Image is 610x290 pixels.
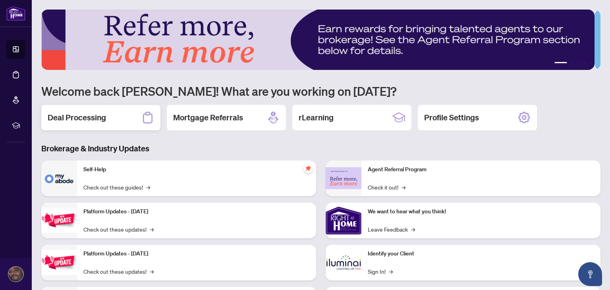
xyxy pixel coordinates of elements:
img: logo [6,6,25,21]
h3: Brokerage & Industry Updates [41,143,600,154]
button: 2 [570,62,573,65]
h2: Profile Settings [424,112,479,123]
p: Platform Updates - [DATE] [83,207,310,216]
span: → [150,225,154,234]
a: Check out these updates!→ [83,267,154,276]
p: Identify your Client [368,249,594,258]
img: Self-Help [41,160,77,196]
button: Open asap [578,262,602,286]
a: Leave Feedback→ [368,225,415,234]
h2: Deal Processing [48,112,106,123]
span: pushpin [303,164,313,173]
img: We want to hear what you think! [326,203,361,238]
h2: rLearning [299,112,334,123]
img: Identify your Client [326,245,361,280]
a: Check out these updates!→ [83,225,154,234]
button: 5 [589,62,593,65]
a: Sign In!→ [368,267,393,276]
p: Platform Updates - [DATE] [83,249,310,258]
h2: Mortgage Referrals [173,112,243,123]
img: Agent Referral Program [326,167,361,189]
img: Slide 0 [41,10,595,70]
span: → [146,183,150,191]
img: Platform Updates - July 21, 2025 [41,208,77,233]
a: Check it out!→ [368,183,405,191]
p: Self-Help [83,165,310,174]
span: → [389,267,393,276]
p: Agent Referral Program [368,165,594,174]
p: We want to hear what you think! [368,207,594,216]
span: → [150,267,154,276]
img: Profile Icon [8,267,23,282]
a: Check out these guides!→ [83,183,150,191]
img: Platform Updates - July 8, 2025 [41,250,77,275]
button: 3 [577,62,580,65]
h1: Welcome back [PERSON_NAME]! What are you working on [DATE]? [41,83,600,99]
span: → [411,225,415,234]
span: → [402,183,405,191]
button: 1 [554,62,567,65]
button: 4 [583,62,586,65]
